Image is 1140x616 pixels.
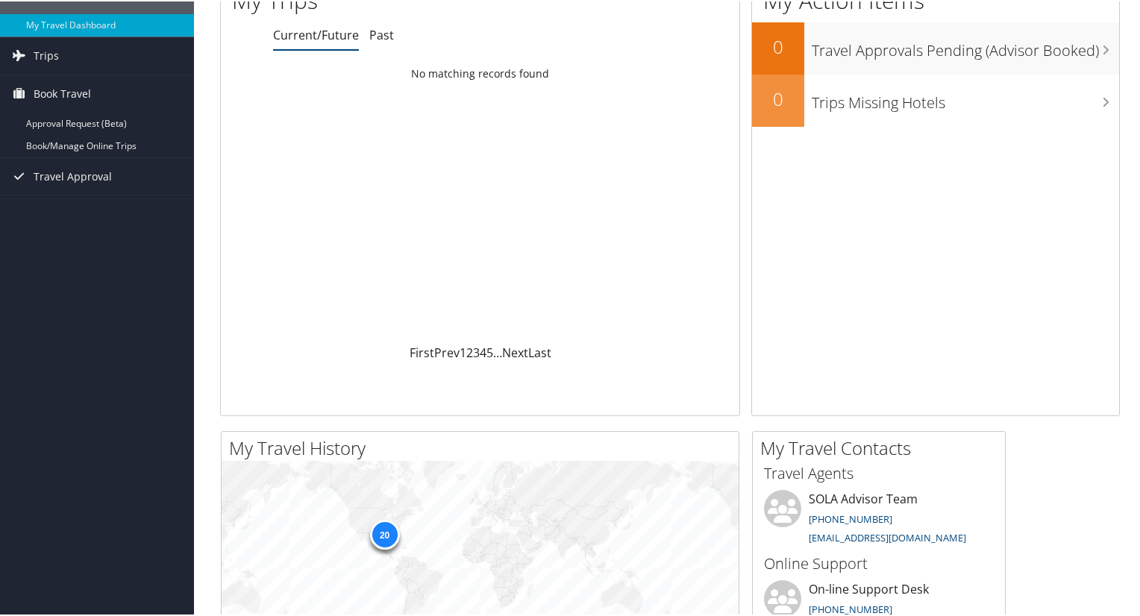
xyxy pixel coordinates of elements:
a: 0Travel Approvals Pending (Advisor Booked) [752,21,1119,73]
a: [PHONE_NUMBER] [809,601,892,615]
h3: Trips Missing Hotels [812,84,1119,112]
h2: My Travel History [229,434,739,459]
a: [PHONE_NUMBER] [809,511,892,524]
div: 20 [369,518,399,548]
h3: Travel Approvals Pending (Advisor Booked) [812,31,1119,60]
h2: My Travel Contacts [760,434,1005,459]
li: SOLA Advisor Team [757,488,1001,550]
a: 2 [466,343,473,359]
a: Current/Future [273,25,359,42]
a: 3 [473,343,480,359]
span: Book Travel [34,74,91,111]
a: 1 [460,343,466,359]
a: [EMAIL_ADDRESS][DOMAIN_NAME] [809,529,966,543]
a: Past [369,25,394,42]
span: Trips [34,36,59,73]
h2: 0 [752,85,804,110]
a: 4 [480,343,486,359]
a: Next [502,343,528,359]
a: 0Trips Missing Hotels [752,73,1119,125]
h3: Travel Agents [764,462,994,483]
h2: 0 [752,33,804,58]
a: Last [528,343,551,359]
a: 5 [486,343,493,359]
a: First [410,343,434,359]
span: … [493,343,502,359]
h3: Online Support [764,552,994,573]
span: Travel Approval [34,157,112,194]
a: Prev [434,343,460,359]
td: No matching records found [221,59,739,86]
